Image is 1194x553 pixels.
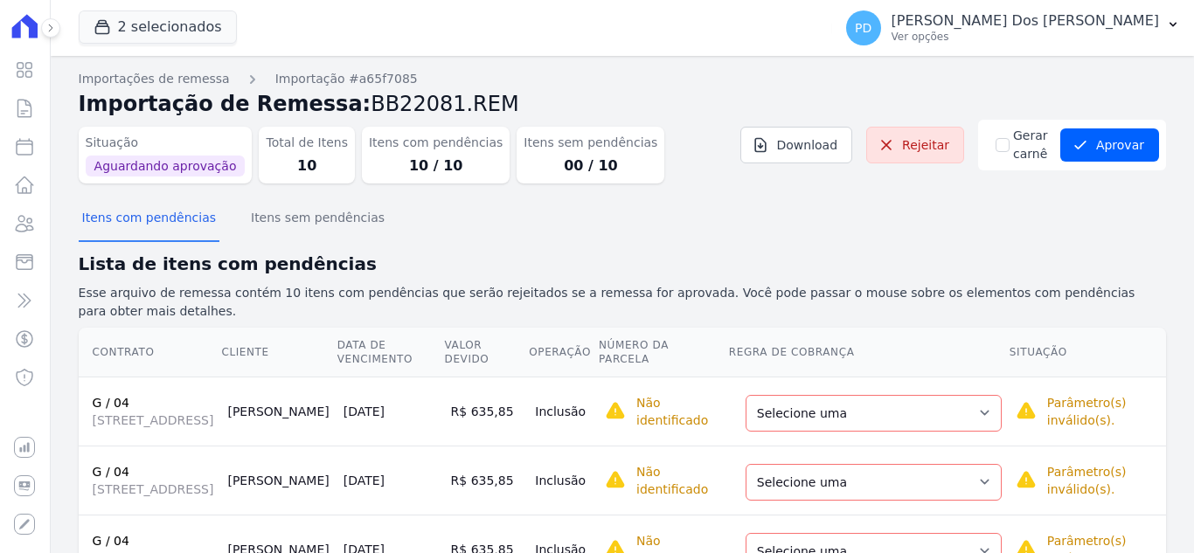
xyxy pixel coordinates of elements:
[528,328,598,377] th: Operação
[855,22,871,34] span: PD
[93,480,214,498] span: [STREET_ADDRESS]
[266,134,348,152] dt: Total de Itens
[728,328,1009,377] th: Regra de Cobrança
[524,156,657,176] dd: 00 / 10
[1047,463,1159,498] p: Parâmetro(s) inválido(s).
[740,127,852,163] a: Download
[93,465,129,479] a: G / 04
[79,70,230,88] a: Importações de remessa
[832,3,1194,52] button: PD [PERSON_NAME] Dos [PERSON_NAME] Ver opções
[79,328,221,377] th: Contrato
[93,396,129,410] a: G / 04
[636,394,721,429] p: Não identificado
[337,446,444,515] td: [DATE]
[93,411,214,429] span: [STREET_ADDRESS]
[79,284,1166,321] p: Esse arquivo de remessa contém 10 itens com pendências que serão rejeitados se a remessa for apro...
[528,446,598,515] td: Inclusão
[369,134,503,152] dt: Itens com pendências
[79,70,1166,88] nav: Breadcrumb
[636,463,721,498] p: Não identificado
[337,328,444,377] th: Data de Vencimento
[79,10,237,44] button: 2 selecionados
[598,328,728,377] th: Número da Parcela
[79,88,1166,120] h2: Importação de Remessa:
[275,70,418,88] a: Importação #a65f7085
[371,92,518,116] span: BB22081.REM
[266,156,348,176] dd: 10
[220,377,336,446] td: [PERSON_NAME]
[866,127,964,163] a: Rejeitar
[337,377,444,446] td: [DATE]
[1009,328,1166,377] th: Situação
[524,134,657,152] dt: Itens sem pendências
[444,377,529,446] td: R$ 635,85
[369,156,503,176] dd: 10 / 10
[1060,128,1159,162] button: Aprovar
[1047,394,1159,429] p: Parâmetro(s) inválido(s).
[528,377,598,446] td: Inclusão
[79,197,219,242] button: Itens com pendências
[93,534,129,548] a: G / 04
[444,446,529,515] td: R$ 635,85
[892,30,1159,44] p: Ver opções
[444,328,529,377] th: Valor devido
[86,134,246,152] dt: Situação
[79,251,1166,277] h2: Lista de itens com pendências
[1013,127,1050,163] label: Gerar carnê
[220,328,336,377] th: Cliente
[892,12,1159,30] p: [PERSON_NAME] Dos [PERSON_NAME]
[247,197,388,242] button: Itens sem pendências
[220,446,336,515] td: [PERSON_NAME]
[86,156,246,176] span: Aguardando aprovação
